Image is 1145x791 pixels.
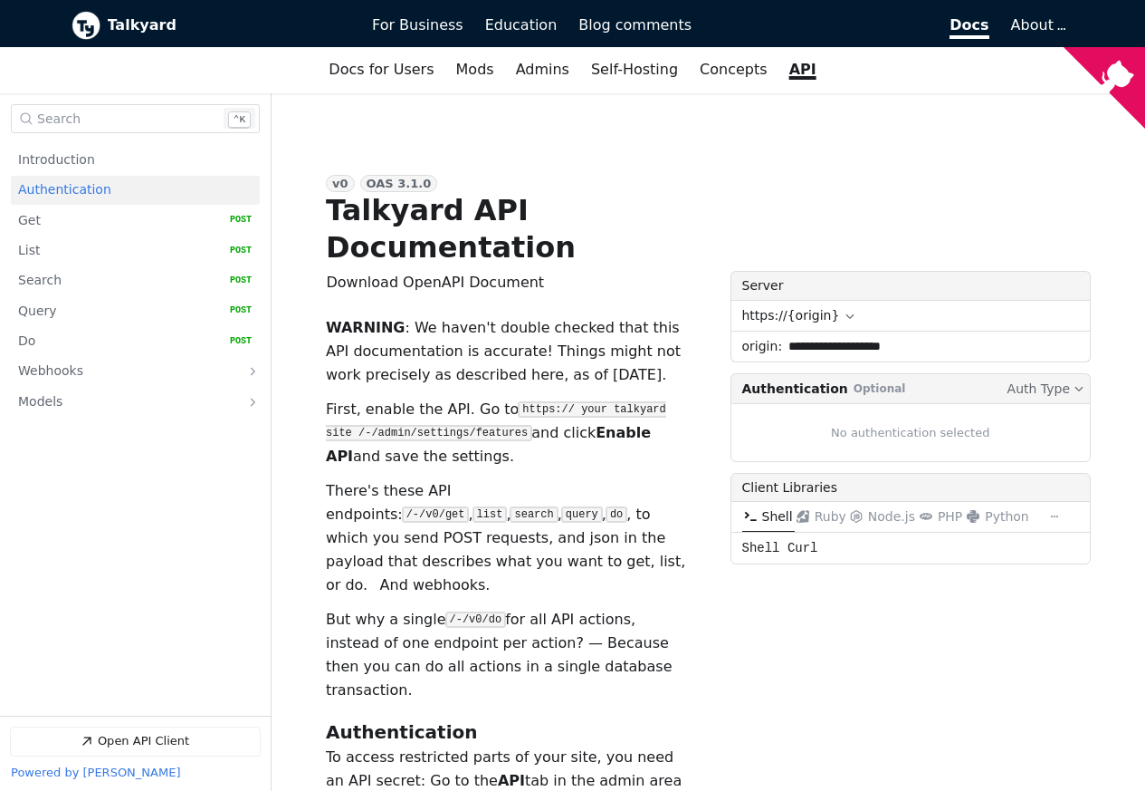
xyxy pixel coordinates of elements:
span: Education [485,16,558,34]
a: Powered by [PERSON_NAME] [11,767,180,780]
span: ⌃ [234,115,240,126]
a: Search POST [18,267,252,295]
a: For Business [361,10,474,41]
a: List POST [18,236,252,265]
h2: Authentication [326,719,687,746]
span: Docs [949,16,988,39]
b: WARNING [326,319,406,336]
span: Blog comments [578,16,692,34]
span: Shell [762,509,793,524]
b: Talkyard [108,14,348,37]
a: Blog comments [568,10,702,41]
input: origin [782,332,1090,362]
span: For Business [372,16,463,34]
span: POST [216,275,252,287]
code: do [606,507,626,522]
p: First, enable the API. Go to and click and save the settings. [326,398,687,468]
p: Models [18,394,62,411]
p: But why a single for all API actions, instead of one endpoint per action? — Because then you can ... [326,608,687,702]
span: Search [37,111,81,126]
span: Node.js [868,509,915,524]
a: Education [474,10,568,41]
p: Introduction [18,151,95,169]
kbd: k [228,111,251,129]
span: Python [985,509,1029,524]
p: Search [18,273,62,290]
code: /-/v0/do [446,613,506,627]
a: Concepts [689,54,778,85]
p: Get [18,212,41,229]
span: PHP [938,509,962,524]
a: Webhooks [18,358,227,387]
a: Docs for Users [318,54,444,85]
p: Webhooks [18,363,83,381]
code: https:// your talkyard site /-/admin/settings/features [326,402,666,440]
a: Do POST [18,327,252,355]
span: Authentication [742,380,848,398]
span: https://{origin} [742,306,840,325]
a: Admins [505,54,580,85]
a: Talkyard logoTalkyard [72,11,348,40]
span: POST [216,305,252,318]
p: Do [18,333,35,350]
span: Optional [850,381,910,397]
i: : We haven't double checked that this API documentation is accurate! Things might not work precis... [326,319,681,383]
button: Auth Type [1005,379,1087,400]
a: Get POST [18,207,252,235]
button: Download OpenAPI Document [327,271,545,294]
code: list [473,507,507,522]
strong: API [498,772,525,789]
p: There's these API endpoints: , , , , , to which you send POST requests, and json in the payload t... [326,479,687,597]
a: Query POST [18,297,252,325]
a: Introduction [18,146,252,174]
span: Ruby [815,509,846,524]
a: Docs [702,10,1000,41]
span: POST [216,214,252,227]
a: Authentication [18,176,252,204]
code: search [510,507,557,522]
div: Shell Curl [730,532,1092,564]
a: Mods [445,54,505,85]
button: https://{origin} [731,301,1091,331]
label: Server [730,271,1092,300]
a: Models [18,389,227,418]
span: POST [216,245,252,257]
div: OAS 3.1.0 [360,175,438,192]
span: origin [731,332,783,362]
h1: Talkyard API Documentation [326,193,576,265]
p: Authentication [18,181,111,198]
code: query [562,507,602,522]
p: List [18,242,40,259]
div: No authentication selected [730,403,1092,462]
div: Client Libraries [730,473,1092,502]
p: Query [18,303,57,320]
code: /-/v0/get [403,507,469,522]
a: API [778,54,827,85]
a: Self-Hosting [580,54,689,85]
span: POST [216,335,252,348]
a: About [1011,16,1064,34]
img: Talkyard logo [72,11,100,40]
a: Open API Client [11,728,260,756]
div: v0 [326,175,355,192]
